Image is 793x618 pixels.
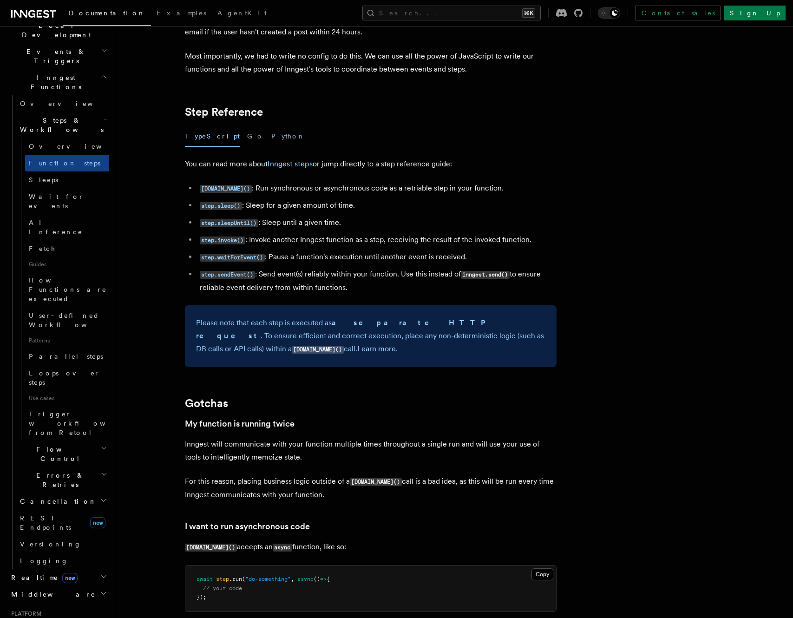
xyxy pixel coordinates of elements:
[151,3,212,25] a: Examples
[7,17,109,43] button: Local Development
[20,540,81,548] span: Versioning
[16,445,101,463] span: Flow Control
[29,245,56,252] span: Fetch
[25,272,109,307] a: How Functions are executed
[25,391,109,406] span: Use cases
[461,271,510,279] code: inngest.send()
[25,406,109,441] a: Trigger workflows from Retool
[29,219,83,236] span: AI Inference
[200,185,252,193] code: [DOMAIN_NAME]()
[200,254,265,262] code: step.waitForEvent()
[229,576,242,582] span: .run
[200,270,255,278] a: step.sendEvent()
[29,353,103,360] span: Parallel steps
[7,569,109,586] button: Realtimenew
[292,346,344,354] code: [DOMAIN_NAME]()
[185,397,228,410] a: Gotchas
[20,557,68,565] span: Logging
[197,594,206,600] span: });
[25,188,109,214] a: Wait for events
[185,544,237,552] code: [DOMAIN_NAME]()
[314,576,320,582] span: ()
[212,3,272,25] a: AgentKit
[7,43,109,69] button: Events & Triggers
[216,576,229,582] span: step
[16,552,109,569] a: Logging
[29,159,100,167] span: Function steps
[16,536,109,552] a: Versioning
[185,126,240,147] button: TypeScript
[29,176,58,184] span: Sleeps
[25,171,109,188] a: Sleeps
[273,544,292,552] code: async
[522,8,535,18] kbd: ⌘K
[245,576,291,582] span: "do-something"
[197,576,213,582] span: await
[16,95,109,112] a: Overview
[320,576,327,582] span: =>
[200,252,265,261] a: step.waitForEvent()
[16,116,104,134] span: Steps & Workflows
[197,216,557,230] li: : Sleep until a given time.
[7,590,96,599] span: Middleware
[16,138,109,441] div: Steps & Workflows
[297,576,314,582] span: async
[217,9,267,17] span: AgentKit
[20,100,116,107] span: Overview
[16,112,109,138] button: Steps & Workflows
[25,257,109,272] span: Guides
[25,214,109,240] a: AI Inference
[185,540,557,554] p: accepts an function, like so:
[25,307,109,333] a: User-defined Workflows
[200,218,258,227] a: step.sleepUntil()
[25,155,109,171] a: Function steps
[197,233,557,247] li: : Invoke another Inngest function as a step, receiving the result of the invoked function.
[25,138,109,155] a: Overview
[29,193,84,210] span: Wait for events
[62,573,78,583] span: new
[196,318,492,340] strong: a separate HTTP request
[200,201,242,210] a: step.sleep()
[7,95,109,569] div: Inngest Functions
[29,143,125,150] span: Overview
[185,158,557,171] p: You can read more about or jump directly to a step reference guide:
[247,126,264,147] button: Go
[203,585,242,592] span: // your code
[29,410,131,436] span: Trigger workflows from Retool
[357,344,396,353] a: Learn more
[185,520,310,533] a: I want to run asynchronous code
[25,365,109,391] a: Loops over steps
[197,182,557,195] li: : Run synchronous or asynchronous code as a retriable step in your function.
[185,50,557,76] p: Most importantly, we had to write no config to do this. We can use all the power of JavaScript to...
[7,586,109,603] button: Middleware
[7,73,100,92] span: Inngest Functions
[185,417,295,430] a: My function is running twice
[63,3,151,26] a: Documentation
[29,369,100,386] span: Loops over steps
[327,576,330,582] span: {
[29,276,107,302] span: How Functions are executed
[598,7,620,19] button: Toggle dark mode
[7,610,42,618] span: Platform
[69,9,145,17] span: Documentation
[197,250,557,264] li: : Pause a function's execution until another event is received.
[185,438,557,464] p: Inngest will communicate with your function multiple times throughout a single run and will use y...
[362,6,541,20] button: Search...⌘K
[7,69,109,95] button: Inngest Functions
[25,348,109,365] a: Parallel steps
[7,573,78,582] span: Realtime
[242,576,245,582] span: (
[16,471,101,489] span: Errors & Retries
[197,199,557,212] li: : Sleep for a given amount of time.
[268,159,313,168] a: Inngest steps
[271,126,305,147] button: Python
[196,316,545,356] p: Please note that each step is executed as . To ensure efficient and correct execution, place any ...
[350,478,402,486] code: [DOMAIN_NAME]()
[185,475,557,501] p: For this reason, placing business logic outside of a call is a bad idea, as this will be run ever...
[531,568,553,580] button: Copy
[16,493,109,510] button: Cancellation
[200,202,242,210] code: step.sleep()
[7,47,101,66] span: Events & Triggers
[636,6,721,20] a: Contact sales
[90,517,105,528] span: new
